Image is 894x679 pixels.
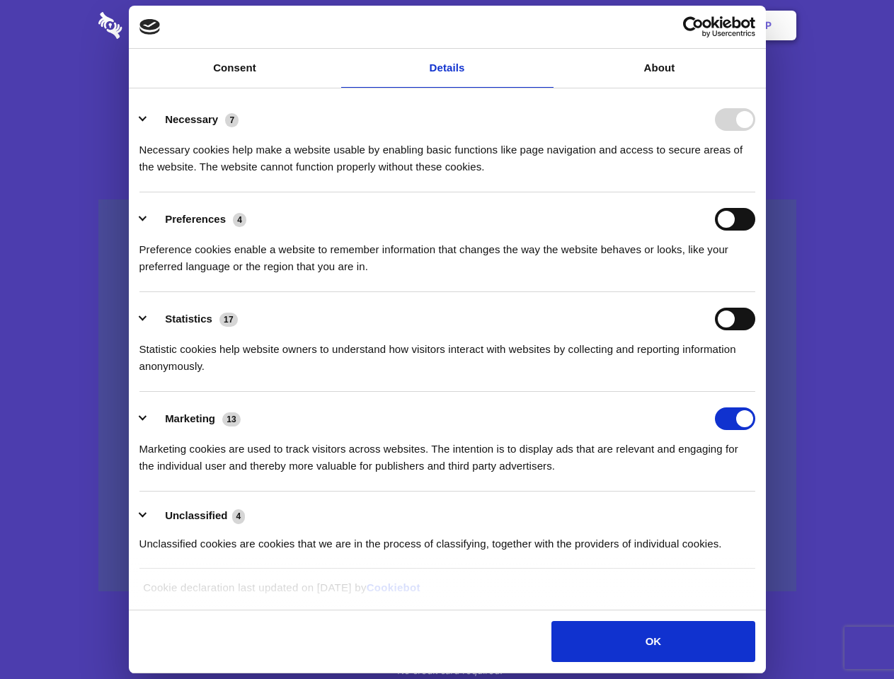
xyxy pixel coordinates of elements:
span: 7 [225,113,239,127]
h4: Auto-redaction of sensitive data, encrypted data sharing and self-destructing private chats. Shar... [98,129,796,175]
button: Unclassified (4) [139,507,254,525]
div: Necessary cookies help make a website usable by enabling basic functions like page navigation and... [139,131,755,175]
label: Marketing [165,412,215,424]
span: 4 [232,509,246,523]
div: Preference cookies enable a website to remember information that changes the way the website beha... [139,231,755,275]
label: Statistics [165,313,212,325]
a: Wistia video thumbnail [98,199,796,592]
a: Pricing [416,4,477,47]
button: Preferences (4) [139,208,256,231]
img: logo-wordmark-white-trans-d4663122ce5f474addd5e946df7df03e33cb6a1c49d2221995e7729f52c070b2.svg [98,12,219,39]
button: Marketing (13) [139,407,250,430]
a: Usercentrics Cookiebot - opens in a new window [631,16,755,37]
span: 4 [233,213,246,227]
span: 17 [219,313,238,327]
label: Necessary [165,113,218,125]
button: Statistics (17) [139,308,247,330]
a: Cookiebot [367,581,420,593]
span: 13 [222,412,241,426]
a: Login [642,4,704,47]
div: Cookie declaration last updated on [DATE] by [132,579,762,607]
div: Marketing cookies are used to track visitors across websites. The intention is to display ads tha... [139,430,755,475]
a: Details [341,49,554,88]
a: Contact [574,4,639,47]
label: Preferences [165,213,226,225]
div: Unclassified cookies are cookies that we are in the process of classifying, together with the pro... [139,525,755,552]
div: Statistic cookies help website owners to understand how visitors interact with websites by collec... [139,330,755,375]
a: Consent [129,49,341,88]
a: About [554,49,766,88]
iframe: Drift Widget Chat Controller [823,608,877,662]
h1: Eliminate Slack Data Loss. [98,64,796,115]
button: Necessary (7) [139,108,248,131]
img: logo [139,19,161,35]
button: OK [551,621,755,662]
